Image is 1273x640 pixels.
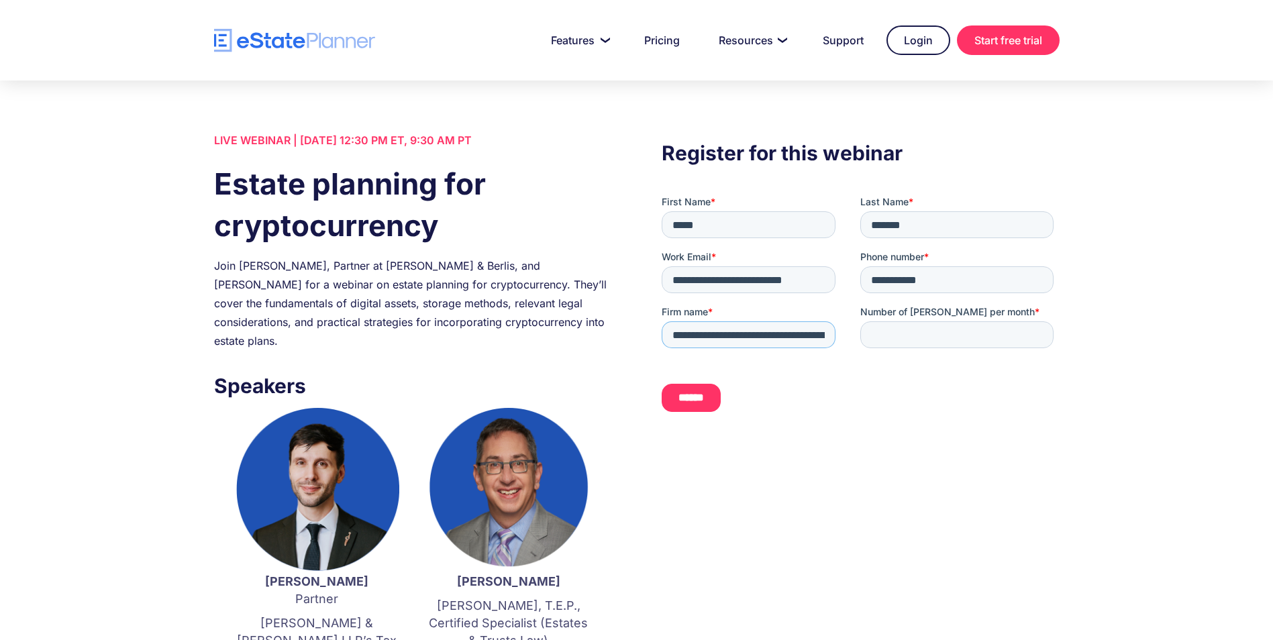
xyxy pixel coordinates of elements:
h3: Register for this webinar [662,138,1059,168]
a: Support [807,27,880,54]
a: home [214,29,375,52]
a: Pricing [628,27,696,54]
p: Partner [234,573,399,608]
a: Login [886,25,950,55]
iframe: Form 0 [662,195,1059,423]
h3: Speakers [214,370,611,401]
a: Resources [703,27,800,54]
div: Join [PERSON_NAME], Partner at [PERSON_NAME] & Berlis, and [PERSON_NAME] for a webinar on estate ... [214,256,611,350]
strong: [PERSON_NAME] [457,574,560,588]
div: LIVE WEBINAR | [DATE] 12:30 PM ET, 9:30 AM PT [214,131,611,150]
a: Start free trial [957,25,1060,55]
h1: Estate planning for cryptocurrency [214,163,611,246]
a: Features [535,27,621,54]
strong: [PERSON_NAME] [265,574,368,588]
